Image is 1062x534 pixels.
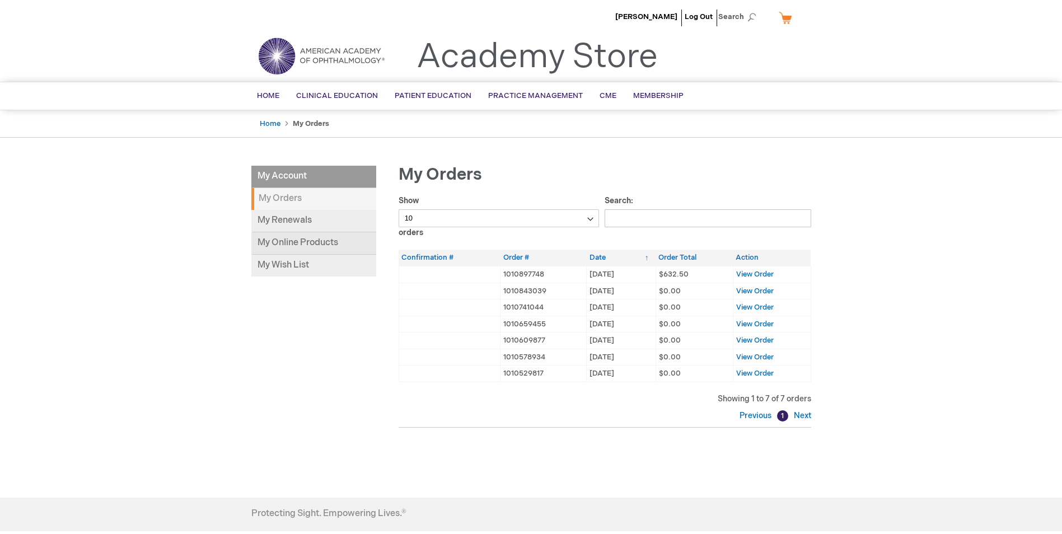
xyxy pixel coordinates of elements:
[718,6,761,28] span: Search
[251,255,376,277] a: My Wish List
[736,336,774,345] a: View Order
[736,303,774,312] a: View Order
[251,509,406,519] h4: Protecting Sight. Empowering Lives.®
[500,250,587,266] th: Order #: activate to sort column ascending
[251,210,376,232] a: My Renewals
[587,332,656,349] td: [DATE]
[659,336,681,345] span: $0.00
[600,91,616,100] span: CME
[399,250,500,266] th: Confirmation #: activate to sort column ascending
[587,266,656,283] td: [DATE]
[605,209,811,227] input: Search:
[296,91,378,100] span: Clinical Education
[656,250,733,266] th: Order Total: activate to sort column ascending
[633,91,684,100] span: Membership
[736,287,774,296] a: View Order
[615,12,677,21] a: [PERSON_NAME]
[587,366,656,382] td: [DATE]
[260,119,280,128] a: Home
[685,12,713,21] a: Log Out
[587,283,656,299] td: [DATE]
[488,91,583,100] span: Practice Management
[399,209,600,227] select: Showorders
[399,165,482,185] span: My Orders
[399,196,600,237] label: Show orders
[740,411,774,420] a: Previous
[736,353,774,362] a: View Order
[399,394,811,405] div: Showing 1 to 7 of 7 orders
[500,316,587,332] td: 1010659455
[587,349,656,366] td: [DATE]
[777,410,788,421] a: 1
[500,299,587,316] td: 1010741044
[500,366,587,382] td: 1010529817
[659,353,681,362] span: $0.00
[659,320,681,329] span: $0.00
[251,188,376,210] strong: My Orders
[257,91,279,100] span: Home
[659,369,681,378] span: $0.00
[733,250,811,266] th: Action: activate to sort column ascending
[659,270,689,279] span: $632.50
[587,316,656,332] td: [DATE]
[736,369,774,378] a: View Order
[417,37,658,77] a: Academy Store
[293,119,329,128] strong: My Orders
[736,270,774,279] a: View Order
[500,349,587,366] td: 1010578934
[736,320,774,329] a: View Order
[500,332,587,349] td: 1010609877
[605,196,811,223] label: Search:
[251,232,376,255] a: My Online Products
[791,411,811,420] a: Next
[500,283,587,299] td: 1010843039
[587,250,656,266] th: Date: activate to sort column ascending
[587,299,656,316] td: [DATE]
[500,266,587,283] td: 1010897748
[659,303,681,312] span: $0.00
[659,287,681,296] span: $0.00
[395,91,471,100] span: Patient Education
